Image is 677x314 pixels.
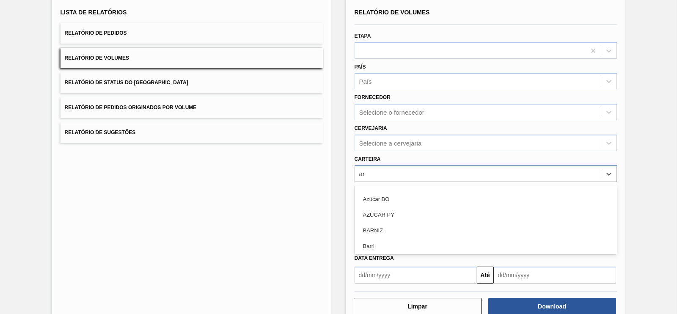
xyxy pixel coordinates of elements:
button: Relatório de Pedidos Originados por Volume [61,97,323,118]
div: Caixa Cartão [355,254,617,270]
button: Relatório de Sugestões [61,122,323,143]
input: dd/mm/yyyy [355,267,477,284]
span: Relatório de Volumes [65,55,129,61]
label: Etapa [355,33,371,39]
div: País [359,78,372,85]
button: Até [477,267,494,284]
label: Carteira [355,156,381,162]
div: Selecione a cervejaria [359,139,422,146]
button: Relatório de Status do [GEOGRAPHIC_DATA] [61,72,323,93]
span: Lista de Relatórios [61,9,127,16]
label: País [355,64,366,70]
button: Relatório de Pedidos [61,23,323,44]
div: BARNIZ [355,223,617,238]
span: Relatório de Pedidos Originados por Volume [65,105,197,110]
div: Selecione o fornecedor [359,109,424,116]
span: Relatório de Status do [GEOGRAPHIC_DATA] [65,80,188,85]
div: Azúcar BO [355,191,617,207]
label: Cervejaria [355,125,387,131]
span: Relatório de Volumes [355,9,430,16]
input: dd/mm/yyyy [494,267,616,284]
div: AZUCAR PY [355,207,617,223]
span: Relatório de Sugestões [65,129,136,135]
button: Relatório de Volumes [61,48,323,69]
span: Relatório de Pedidos [65,30,127,36]
label: Fornecedor [355,94,391,100]
span: Data entrega [355,255,394,261]
div: Barril [355,238,617,254]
